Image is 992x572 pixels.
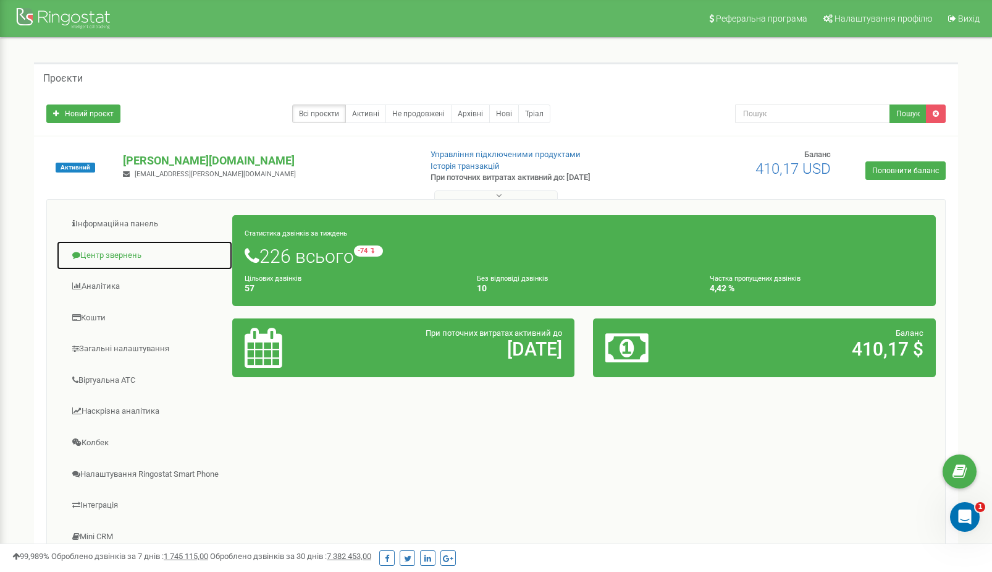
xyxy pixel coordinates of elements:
span: Баланс [804,150,831,159]
p: [PERSON_NAME][DOMAIN_NAME] [123,153,410,169]
small: Частка пропущених дзвінків [710,275,801,283]
a: Центр звернень [56,241,233,271]
h4: 57 [245,284,458,293]
a: Не продовжені [385,105,452,123]
a: Загальні налаштування [56,334,233,364]
a: Архівні [451,105,490,123]
a: Нові [489,105,519,123]
h5: Проєкти [43,73,83,84]
small: Статистика дзвінків за тиждень [245,229,347,237]
span: Баланс [896,328,923,338]
u: 1 745 115,00 [164,552,208,561]
a: Тріал [518,105,550,123]
span: 1 [975,502,985,512]
u: 7 382 453,00 [327,552,371,561]
a: Управління підключеними продуктами [431,150,581,159]
a: Аналiтика [56,271,233,302]
span: Налаштування профілю [834,14,932,23]
a: Колбек [56,428,233,458]
a: Новий проєкт [46,105,120,123]
span: Оброблено дзвінків за 7 днів : [51,552,208,561]
a: Наскрізна аналітика [56,396,233,427]
a: Налаштування Ringostat Smart Phone [56,459,233,490]
span: Реферальна програма [716,14,807,23]
a: Поповнити баланс [865,161,946,180]
a: Інтеграція [56,490,233,521]
a: Віртуальна АТС [56,365,233,396]
a: Кошти [56,303,233,333]
small: Без відповіді дзвінків [477,275,548,283]
small: Цільових дзвінків [245,275,301,283]
span: При поточних витратах активний до [426,328,562,338]
span: Активний [56,163,95,173]
span: [EMAIL_ADDRESS][PERSON_NAME][DOMAIN_NAME] [135,170,296,178]
input: Пошук [735,105,891,123]
button: Пошук [889,105,927,123]
h2: [DATE] [356,339,562,359]
iframe: Intercom live chat [950,502,980,532]
a: Активні [345,105,386,123]
h4: 4,42 % [710,284,923,293]
a: Mini CRM [56,522,233,552]
span: Вихід [958,14,980,23]
span: Оброблено дзвінків за 30 днів : [210,552,371,561]
p: При поточних витратах активний до: [DATE] [431,172,642,184]
h4: 10 [477,284,691,293]
a: Історія транзакцій [431,161,500,171]
span: 99,989% [12,552,49,561]
a: Всі проєкти [292,105,346,123]
a: Інформаційна панель [56,209,233,239]
h1: 226 всього [245,245,923,267]
small: -74 [354,245,383,257]
h2: 410,17 $ [718,339,923,359]
span: 410,17 USD [755,160,831,177]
